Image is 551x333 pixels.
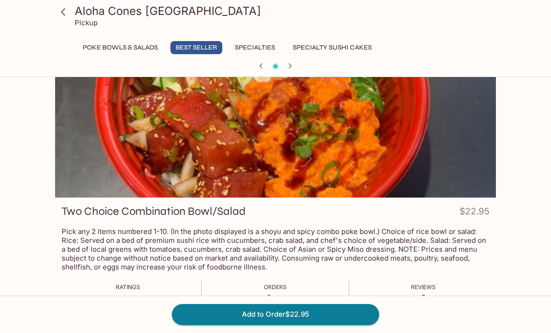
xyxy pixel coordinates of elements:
[459,204,489,222] h4: $22.95
[75,4,492,18] h3: Aloha Cones [GEOGRAPHIC_DATA]
[230,41,280,54] button: Specialties
[264,283,287,290] span: Orders
[78,41,163,54] button: Poke Bowls & Salads
[62,204,246,219] h3: Two Choice Combination Bowl/Salad
[172,304,379,325] button: Add to Order$22.95
[170,41,222,54] button: Best Seller
[55,74,496,198] div: Two Choice Combination Bowl/Salad
[288,41,377,54] button: Specialty Sushi Cakes
[411,293,436,302] p: 0
[411,283,436,290] span: Reviews
[116,283,140,290] span: Ratings
[276,294,288,303] span: 221
[62,227,489,271] p: Pick any 2 items numbered 1-10. (In the photo displayed is a shoyu and spicy combo poke bowl.) Ch...
[75,18,98,27] p: Pickup
[116,293,140,302] p: -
